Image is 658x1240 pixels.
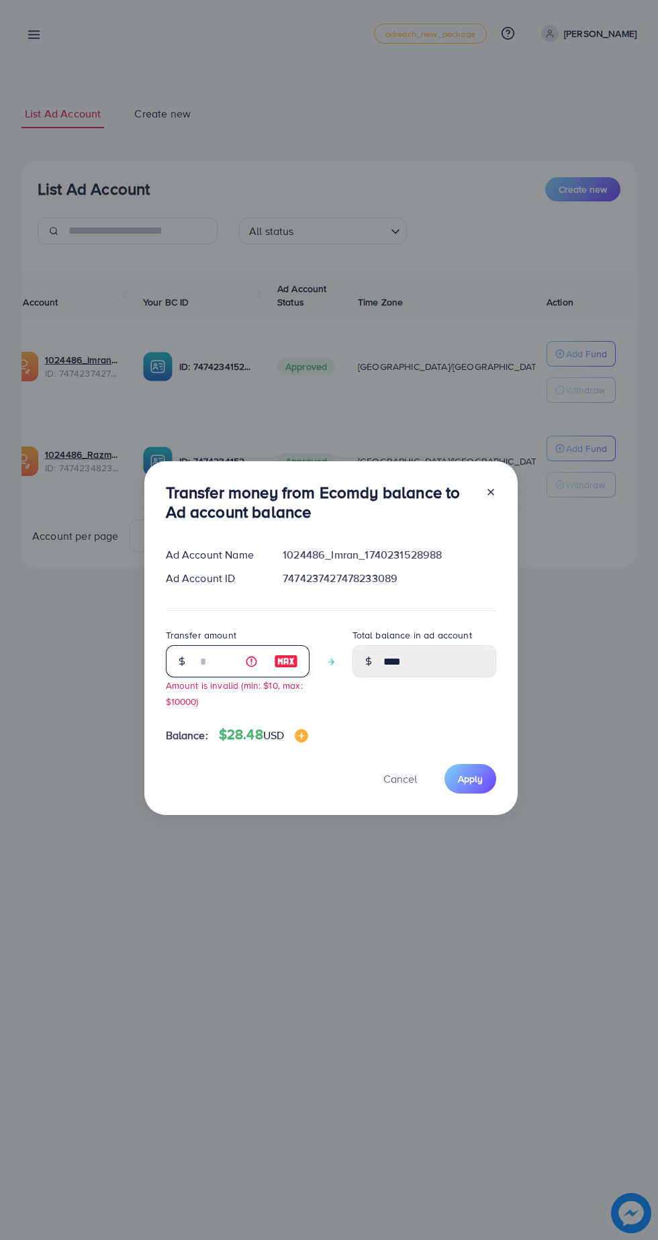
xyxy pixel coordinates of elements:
span: Cancel [383,771,417,786]
div: Ad Account ID [155,571,273,586]
span: USD [263,728,284,743]
span: Balance: [166,728,208,743]
div: 1024486_Imran_1740231528988 [272,547,506,563]
div: 7474237427478233089 [272,571,506,586]
img: image [295,729,308,743]
button: Cancel [367,764,434,793]
label: Transfer amount [166,628,236,642]
h4: $28.48 [219,726,308,743]
h3: Transfer money from Ecomdy balance to Ad account balance [166,483,475,522]
span: Apply [458,772,483,785]
small: Amount is invalid (min: $10, max: $10000) [166,679,303,707]
div: Ad Account Name [155,547,273,563]
img: image [274,653,298,669]
label: Total balance in ad account [352,628,472,642]
button: Apply [444,764,496,793]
